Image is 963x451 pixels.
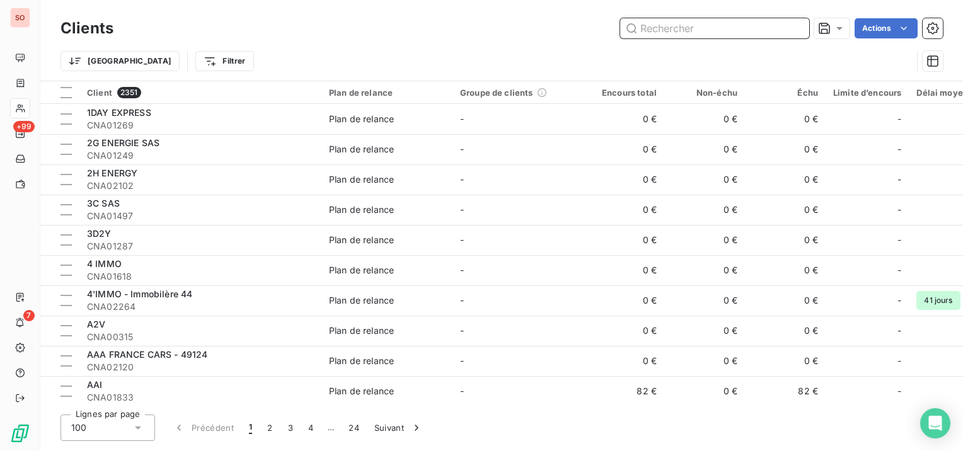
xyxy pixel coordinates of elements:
span: CNA02264 [87,300,314,313]
div: Plan de relance [329,355,394,367]
span: A2V [87,319,105,329]
td: 0 € [745,285,826,316]
td: 0 € [584,104,664,134]
span: CNA00315 [87,331,314,343]
span: 7 [23,310,35,321]
button: 1 [241,414,260,441]
span: - [460,325,464,336]
td: 0 € [664,376,745,406]
span: - [460,234,464,245]
span: 1DAY EXPRESS [87,107,151,118]
td: 0 € [745,316,826,346]
span: CNA02120 [87,361,314,374]
span: CNA02102 [87,180,314,192]
div: Plan de relance [329,173,394,186]
div: Plan de relance [329,385,394,397]
td: 0 € [664,195,745,225]
div: Plan de relance [329,113,394,125]
span: - [897,173,901,186]
div: Plan de relance [329,294,394,307]
span: 100 [71,421,86,434]
td: 0 € [664,164,745,195]
img: Logo LeanPay [10,423,30,443]
div: Limite d’encours [833,88,901,98]
div: Plan de relance [329,143,394,156]
div: Plan de relance [329,264,394,277]
span: Groupe de clients [460,88,533,98]
td: 0 € [745,255,826,285]
td: 0 € [664,346,745,376]
span: CNA01497 [87,210,314,222]
td: 0 € [664,255,745,285]
span: CNA01269 [87,119,314,132]
span: … [321,418,341,438]
span: 2G ENERGIE SAS [87,137,159,148]
span: 41 jours [916,291,960,310]
td: 0 € [584,285,664,316]
button: Actions [855,18,918,38]
span: - [897,385,901,397]
td: 0 € [584,195,664,225]
button: 4 [301,414,321,441]
td: 82 € [584,376,664,406]
td: 0 € [664,285,745,316]
span: - [460,355,464,366]
span: - [460,295,464,305]
td: 0 € [584,164,664,195]
td: 0 € [584,346,664,376]
div: Plan de relance [329,203,394,216]
span: +99 [13,121,35,132]
span: CNA01249 [87,149,314,162]
span: - [460,144,464,154]
span: - [460,113,464,124]
span: Client [87,88,112,98]
h3: Clients [61,17,113,40]
td: 0 € [664,316,745,346]
span: - [460,204,464,215]
td: 82 € [745,376,826,406]
input: Rechercher [620,18,809,38]
span: 2351 [117,87,141,98]
td: 0 € [745,195,826,225]
div: Open Intercom Messenger [920,408,950,438]
button: 24 [341,414,367,441]
span: 1 [249,421,252,434]
button: [GEOGRAPHIC_DATA] [61,51,180,71]
span: 4'IMMO - Immobilère 44 [87,288,192,299]
td: 0 € [584,225,664,255]
button: Suivant [367,414,430,441]
span: - [897,203,901,216]
span: 3D2Y [87,228,112,239]
td: 0 € [745,346,826,376]
span: 3C SAS [87,198,120,208]
div: Plan de relance [329,234,394,246]
span: 4 IMMO [87,258,122,269]
span: AAI [87,379,102,390]
span: - [897,264,901,277]
span: - [460,265,464,275]
td: 0 € [745,104,826,134]
span: CNA01287 [87,240,314,253]
div: Encours total [591,88,657,98]
button: Filtrer [195,51,253,71]
td: 0 € [664,104,745,134]
div: Plan de relance [329,324,394,337]
span: - [897,324,901,337]
td: 0 € [584,134,664,164]
button: 3 [280,414,301,441]
button: 2 [260,414,280,441]
td: 0 € [745,164,826,195]
td: 0 € [584,255,664,285]
td: 0 € [664,225,745,255]
td: 0 € [745,134,826,164]
span: - [460,174,464,185]
span: - [460,385,464,396]
td: 0 € [664,134,745,164]
button: Précédent [165,414,241,441]
td: 0 € [584,316,664,346]
span: AAA FRANCE CARS - 49124 [87,349,207,360]
span: 2H ENERGY [87,168,137,178]
span: CNA01833 [87,391,314,404]
span: - [897,234,901,246]
td: 0 € [745,225,826,255]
